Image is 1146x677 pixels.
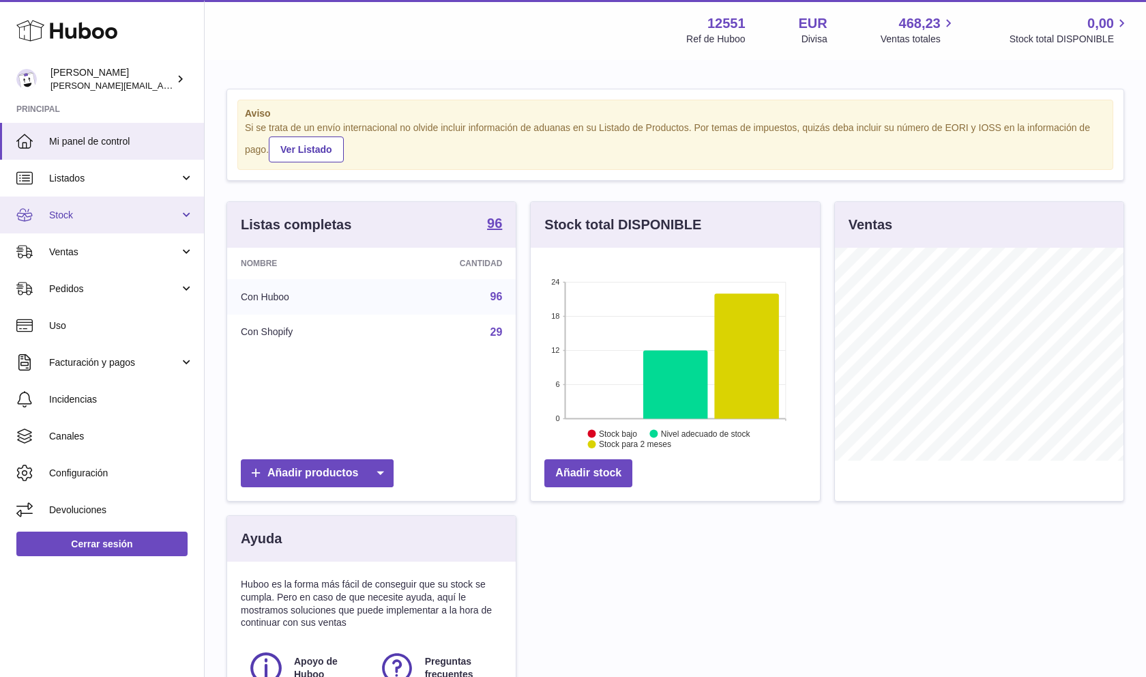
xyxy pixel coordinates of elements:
[241,530,282,548] h3: Ayuda
[487,216,502,233] a: 96
[16,69,37,89] img: gerardo.montoiro@cleverenterprise.es
[381,248,516,279] th: Cantidad
[799,14,827,33] strong: EUR
[269,136,343,162] a: Ver Listado
[49,356,179,369] span: Facturación y pagos
[881,14,956,46] a: 468,23 Ventas totales
[241,578,502,630] p: Huboo es la forma más fácil de conseguir que su stock se cumpla. Pero en caso de que necesite ayu...
[599,429,637,438] text: Stock bajo
[544,459,632,487] a: Añadir stock
[487,216,502,230] strong: 96
[49,209,179,222] span: Stock
[899,14,941,33] span: 468,23
[16,532,188,556] a: Cerrar sesión
[49,135,194,148] span: Mi panel de control
[490,291,503,302] a: 96
[49,319,194,332] span: Uso
[552,312,560,320] text: 18
[544,216,701,234] h3: Stock total DISPONIBLE
[849,216,892,234] h3: Ventas
[227,279,381,315] td: Con Huboo
[241,216,351,234] h3: Listas completas
[50,80,347,91] span: [PERSON_NAME][EMAIL_ADDRESS][PERSON_NAME][DOMAIN_NAME]
[552,346,560,354] text: 12
[556,414,560,422] text: 0
[686,33,745,46] div: Ref de Huboo
[49,172,179,185] span: Listados
[707,14,746,33] strong: 12551
[1010,33,1130,46] span: Stock total DISPONIBLE
[599,440,671,449] text: Stock para 2 meses
[49,393,194,406] span: Incidencias
[49,467,194,480] span: Configuración
[241,459,394,487] a: Añadir productos
[1087,14,1114,33] span: 0,00
[556,380,560,388] text: 6
[227,248,381,279] th: Nombre
[245,107,1106,120] strong: Aviso
[661,429,751,438] text: Nivel adecuado de stock
[490,326,503,338] a: 29
[227,315,381,350] td: Con Shopify
[552,278,560,286] text: 24
[49,246,179,259] span: Ventas
[802,33,827,46] div: Divisa
[1010,14,1130,46] a: 0,00 Stock total DISPONIBLE
[49,430,194,443] span: Canales
[881,33,956,46] span: Ventas totales
[49,504,194,517] span: Devoluciones
[50,66,173,92] div: [PERSON_NAME]
[49,283,179,296] span: Pedidos
[245,121,1106,162] div: Si se trata de un envío internacional no olvide incluir información de aduanas en su Listado de P...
